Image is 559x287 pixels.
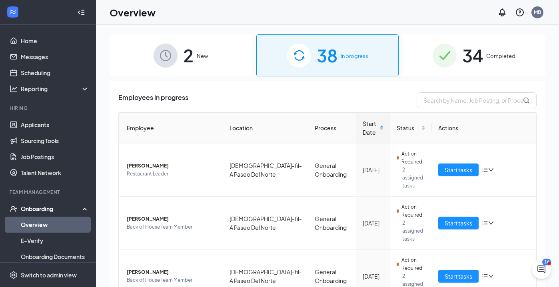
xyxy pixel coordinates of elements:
[21,233,89,249] a: E-Verify
[118,92,188,108] span: Employees in progress
[21,165,89,181] a: Talent Network
[445,219,472,227] span: Start tasks
[21,149,89,165] a: Job Postings
[482,220,488,226] span: bars
[21,271,77,279] div: Switch to admin view
[438,217,479,229] button: Start tasks
[223,113,308,143] th: Location
[390,113,432,143] th: Status
[363,219,384,227] div: [DATE]
[119,113,223,143] th: Employee
[532,260,551,279] iframe: Intercom live chat
[534,9,541,16] div: MB
[127,215,217,223] span: [PERSON_NAME]
[308,113,356,143] th: Process
[482,167,488,173] span: bars
[438,163,479,176] button: Start tasks
[417,92,537,108] input: Search by Name, Job Posting, or Process
[127,162,217,170] span: [PERSON_NAME]
[10,85,18,93] svg: Analysis
[363,272,384,281] div: [DATE]
[77,8,85,16] svg: Collapse
[402,166,425,190] span: 2 assigned tasks
[308,143,356,197] td: General Onboarding
[21,217,89,233] a: Overview
[10,205,18,213] svg: UserCheck
[432,113,536,143] th: Actions
[10,271,18,279] svg: Settings
[486,52,515,60] span: Completed
[21,133,89,149] a: Sourcing Tools
[21,49,89,65] a: Messages
[488,273,494,279] span: down
[10,189,88,195] div: Team Management
[197,52,208,60] span: New
[401,150,425,166] span: Action Required
[488,220,494,226] span: down
[9,8,17,16] svg: WorkstreamLogo
[445,165,472,174] span: Start tasks
[401,203,425,219] span: Action Required
[402,219,425,243] span: 2 assigned tasks
[10,105,88,112] div: Hiring
[317,42,337,69] span: 38
[462,42,483,69] span: 34
[127,170,217,178] span: Restaurant Leader
[127,223,217,231] span: Back of House Team Member
[515,8,525,17] svg: QuestionInfo
[401,256,425,272] span: Action Required
[21,65,89,81] a: Scheduling
[497,8,507,17] svg: Notifications
[21,205,82,213] div: Onboarding
[341,52,368,60] span: In progress
[488,167,494,173] span: down
[127,268,217,276] span: [PERSON_NAME]
[482,273,488,279] span: bars
[363,165,384,174] div: [DATE]
[183,42,194,69] span: 2
[308,197,356,250] td: General Onboarding
[397,124,419,132] span: Status
[21,33,89,49] a: Home
[223,197,308,250] td: [DEMOGRAPHIC_DATA]-fil-A Paseo Del Norte
[110,6,156,19] h1: Overview
[438,270,479,283] button: Start tasks
[127,276,217,284] span: Back of House Team Member
[445,272,472,281] span: Start tasks
[542,259,551,265] div: 14
[223,143,308,197] td: [DEMOGRAPHIC_DATA]-fil-A Paseo Del Norte
[363,119,378,137] span: Start Date
[21,85,90,93] div: Reporting
[21,117,89,133] a: Applicants
[21,249,89,265] a: Onboarding Documents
